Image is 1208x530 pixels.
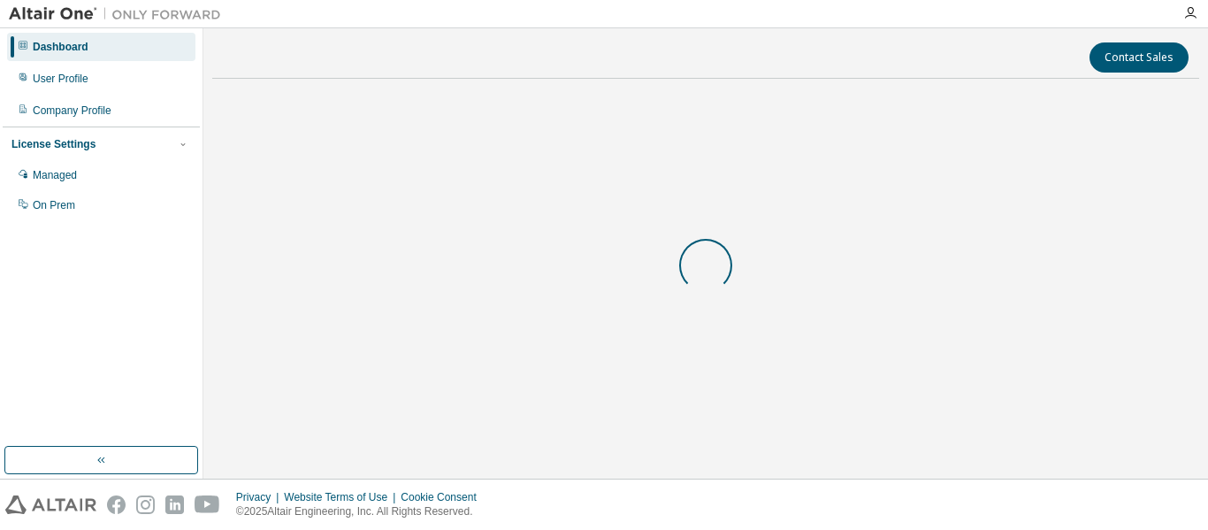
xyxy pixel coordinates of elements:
img: instagram.svg [136,495,155,514]
div: On Prem [33,198,75,212]
div: License Settings [11,137,96,151]
div: Dashboard [33,40,88,54]
div: User Profile [33,72,88,86]
div: Cookie Consent [401,490,486,504]
div: Managed [33,168,77,182]
img: altair_logo.svg [5,495,96,514]
button: Contact Sales [1089,42,1189,73]
img: linkedin.svg [165,495,184,514]
img: youtube.svg [195,495,220,514]
img: facebook.svg [107,495,126,514]
p: © 2025 Altair Engineering, Inc. All Rights Reserved. [236,504,487,519]
div: Company Profile [33,104,111,118]
div: Website Terms of Use [284,490,401,504]
div: Privacy [236,490,284,504]
img: Altair One [9,5,230,23]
